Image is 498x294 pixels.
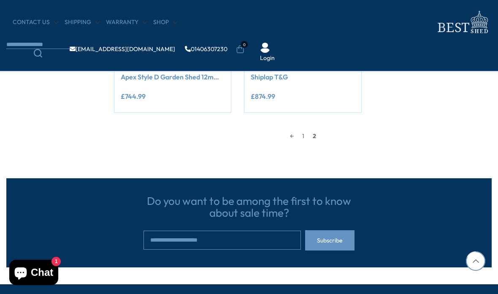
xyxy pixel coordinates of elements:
[305,230,355,250] button: Subscribe
[236,45,244,54] a: 0
[309,130,320,142] span: 2
[260,54,275,63] a: Login
[153,18,177,27] a: Shop
[433,8,492,36] img: logo
[7,260,61,287] inbox-online-store-chat: Shopify online store chat
[251,63,355,82] a: Orkney 8x6 Garden Shed 12mm Shiplap T&G
[286,130,298,142] a: ←
[13,18,58,27] a: CONTACT US
[65,18,100,27] a: Shipping
[70,46,175,52] a: [EMAIL_ADDRESS][DOMAIN_NAME]
[106,18,147,27] a: Warranty
[143,195,355,219] h3: Do you want to be among the first to know about sale time?
[185,46,227,52] a: 01406307230
[241,41,248,48] span: 0
[251,93,275,100] ins: £874.99
[298,130,309,142] a: 1
[317,237,343,243] span: Subscribe
[260,43,270,53] img: User Icon
[121,63,225,82] a: [PERSON_NAME] 8x6 SD Reverse Apex Style D Garden Shed 12mm Shiplap T&G
[6,49,70,57] a: Search
[121,93,146,100] ins: £744.99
